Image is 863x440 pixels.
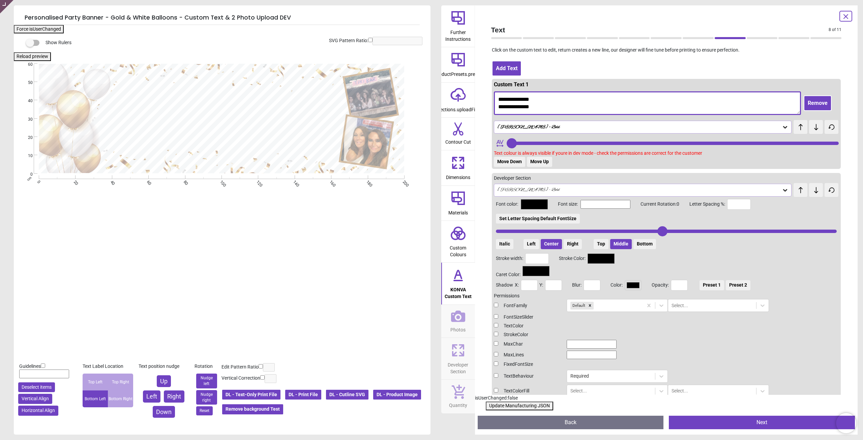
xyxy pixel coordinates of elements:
span: Guidelines [19,363,41,369]
button: Remove background Test [221,404,284,415]
button: Reload preview [14,52,51,61]
p: Click on the custom text to edit, return creates a new line, our designer will fine tune before p... [486,47,847,54]
button: Center [541,239,562,249]
span: Custom Text 1 [494,81,529,88]
button: KONVA Custom Text [441,263,475,304]
div: Show Rulers [30,39,430,47]
button: Update Manufacturing JSON [486,402,553,410]
span: productPresets.preset [435,68,481,78]
button: Custom Colours [441,221,475,262]
span: Text [491,25,829,35]
div: StrokeColor [494,331,561,338]
div: TextColorFill [494,388,561,394]
button: Vertical Align [18,394,52,404]
div: FontSizeSlider [494,314,561,321]
button: Contour Cut [441,118,475,150]
div: isUserChanged: false [475,395,858,402]
label: Vertical Correction [221,375,260,382]
button: Italic [496,239,513,249]
div: Text Label Location [83,363,133,370]
button: Reset [196,406,213,415]
div: Developer Section [494,175,839,182]
div: MaxChar [494,341,561,348]
button: Left [524,239,539,249]
span: Developer Section [442,358,474,375]
div: FontFamily [494,302,561,309]
button: Right [564,239,582,249]
span: Letter Spacing %: [679,201,725,208]
div: FixedFontSize [494,361,561,368]
button: Right [164,390,184,402]
span: Text colour is always visible if youre in dev mode - check the permissions are correct for the cu... [494,150,702,156]
button: DL - Text-Only Print File [221,389,281,401]
span: Dimensions [446,171,470,181]
button: DL - Product Image [373,389,422,401]
div: Font color: Font size: Current Rotation: 0 [496,199,837,249]
button: Horizontal Align [18,406,58,416]
button: Up [157,375,171,387]
button: sections.uploadFile [441,83,475,118]
button: DL - Cutline SVG [325,389,369,401]
div: MaxLines [494,352,561,358]
div: TextBehaviour [494,373,561,380]
div: Stroke width: Stroke Color: [496,253,837,264]
span: sections.uploadFile [438,103,478,113]
div: Rotation [195,363,219,370]
span: Materials [448,206,468,216]
div: Remove Default [586,302,594,310]
span: Custom Colours [442,241,474,258]
label: Shadow [496,282,513,289]
button: Set Letter Spacing Default FontSize [496,214,580,224]
div: [PERSON_NAME] - Bold [497,187,782,193]
span: 8 of 11 [829,27,841,33]
button: Developer Section [441,338,475,379]
button: Move Down [494,157,525,167]
span: Further Instructions [442,26,474,42]
button: Left [143,390,160,402]
div: Permissions [494,293,839,299]
button: productPresets.preset [441,47,475,82]
label: SVG Pattern Ratio: [329,37,368,44]
button: DL - Print File [285,389,322,401]
span: Contour Cut [445,136,471,146]
button: Materials [441,186,475,221]
span: Quantity [449,399,467,409]
button: Down [153,406,175,418]
div: Bottom Left [83,390,108,407]
span: 60 [20,62,33,67]
button: Add Text [492,61,522,76]
button: Photos [441,305,475,338]
button: Quantity [441,380,475,413]
div: Bottom Right [108,390,133,407]
div: Top Left [83,374,108,390]
div: Default [570,302,586,310]
button: Preset 1 [700,280,724,290]
button: Move Up [527,157,552,167]
button: Top [594,239,608,249]
button: Further Instructions [441,5,475,47]
button: Nudge right [196,390,217,405]
button: Middle [610,239,632,249]
span: KONVA Custom Text [442,283,474,300]
button: Force isUserChanged [14,25,64,34]
button: Deselect items [18,382,55,392]
button: Dimensions [441,150,475,185]
button: Bottom [633,239,656,249]
label: Edit Pattern Ratio [221,364,259,371]
div: [PERSON_NAME] - Bold [497,124,782,130]
button: Back [478,416,664,429]
button: Next [669,416,855,429]
div: X: Y: Blur: Color: Opacity: [496,280,837,291]
div: TextColor [494,323,561,329]
div: Text position nudge [139,363,189,370]
iframe: Brevo live chat [836,413,856,433]
button: Preset 2 [726,280,750,290]
div: Top Right [108,374,133,390]
h5: Personalised Party Banner - Gold & White Balloons - Custom Text & 2 Photo Upload DEV [25,11,420,25]
span: Photos [450,323,466,333]
button: Nudge left [196,374,217,388]
button: Remove [804,95,832,111]
div: Caret Color: [496,266,837,278]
